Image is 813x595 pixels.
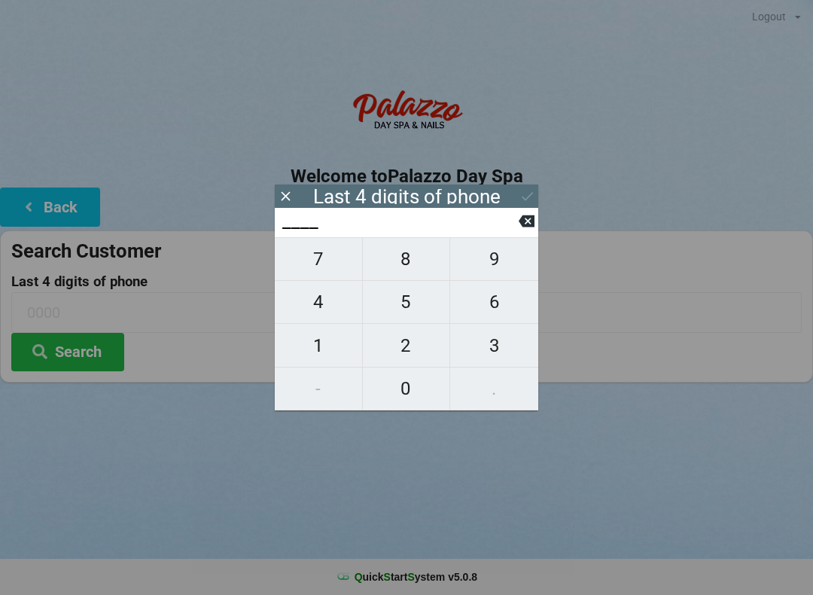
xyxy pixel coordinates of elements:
button: 1 [275,324,363,367]
span: 0 [363,373,450,404]
span: 3 [450,330,538,362]
button: 8 [363,237,451,281]
span: 1 [275,330,362,362]
button: 3 [450,324,538,367]
span: 2 [363,330,450,362]
span: 4 [275,286,362,318]
button: 0 [363,368,451,410]
span: 7 [275,243,362,275]
button: 5 [363,281,451,324]
span: 8 [363,243,450,275]
button: 2 [363,324,451,367]
button: 4 [275,281,363,324]
button: 7 [275,237,363,281]
span: 9 [450,243,538,275]
span: 5 [363,286,450,318]
button: 6 [450,281,538,324]
button: 9 [450,237,538,281]
span: 6 [450,286,538,318]
div: Last 4 digits of phone [313,189,501,204]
